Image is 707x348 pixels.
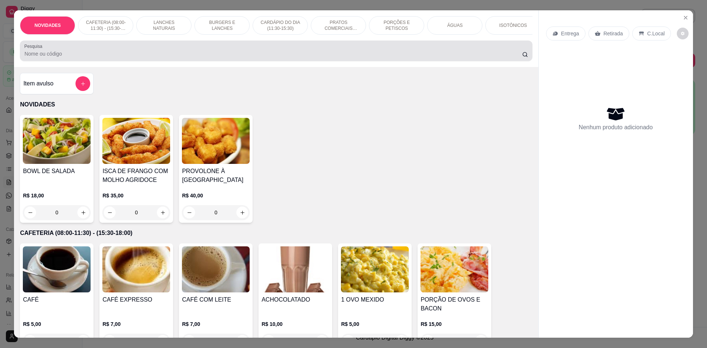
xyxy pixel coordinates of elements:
img: product-image [23,246,91,292]
button: decrease-product-quantity [104,207,116,218]
p: BURGERS E LANCHES [201,20,243,31]
p: NOVIDADES [35,22,61,28]
p: Nenhum produto adicionado [579,123,653,132]
img: product-image [102,246,170,292]
img: product-image [182,118,250,164]
label: Pesquisa [24,43,45,49]
h4: CAFÉ [23,295,91,304]
button: decrease-product-quantity [104,335,116,347]
h4: ACHOCOLATADO [261,295,329,304]
p: R$ 40,00 [182,192,250,199]
h4: CAFÉ EXPRESSO [102,295,170,304]
button: increase-product-quantity [157,335,169,347]
button: decrease-product-quantity [263,335,275,347]
p: CAFETERIA (08:00-11:30) - (15:30-18:00) [20,229,532,238]
p: CAFETERIA (08:00-11:30) - (15:30-18:00) [84,20,127,31]
p: PRATOS COMERCIAIS (11:30-15:30) [317,20,360,31]
button: increase-product-quantity [77,207,89,218]
p: PORÇÕES E PETISCOS [375,20,418,31]
h4: CAFÉ COM LEITE [182,295,250,304]
button: increase-product-quantity [475,335,487,347]
button: add-separate-item [75,76,90,91]
h4: 1 OVO MEXIDO [341,295,409,304]
button: increase-product-quantity [77,335,89,347]
p: R$ 15,00 [421,320,488,328]
h4: BOWL DE SALADA [23,167,91,176]
button: Close [680,12,692,24]
button: increase-product-quantity [395,335,407,347]
button: decrease-product-quantity [24,207,36,218]
h4: Item avulso [23,79,53,88]
button: decrease-product-quantity [342,335,354,347]
p: R$ 7,00 [182,320,250,328]
img: product-image [23,118,91,164]
button: decrease-product-quantity [183,207,195,218]
img: product-image [102,118,170,164]
p: R$ 5,00 [23,320,91,328]
img: product-image [341,246,409,292]
img: product-image [421,246,488,292]
h4: ISCA DE FRANGO COM MOLHO AGRIDOCE [102,167,170,184]
h4: PORÇÃO DE OVOS E BACON [421,295,488,313]
button: increase-product-quantity [236,335,248,347]
p: R$ 10,00 [261,320,329,328]
button: decrease-product-quantity [677,28,689,39]
img: product-image [261,246,329,292]
button: increase-product-quantity [316,335,328,347]
button: decrease-product-quantity [24,335,36,347]
button: increase-product-quantity [157,207,169,218]
p: ISOTÔNICOS [499,22,527,28]
p: ÁGUAS [447,22,462,28]
p: LANCHES NATURAIS [143,20,185,31]
p: R$ 5,00 [341,320,409,328]
input: Pesquisa [24,50,522,57]
button: increase-product-quantity [236,207,248,218]
p: R$ 18,00 [23,192,91,199]
p: R$ 35,00 [102,192,170,199]
img: product-image [182,246,250,292]
p: Retirada [604,30,623,37]
button: decrease-product-quantity [422,335,434,347]
p: R$ 7,00 [102,320,170,328]
h4: PROVOLONE À [GEOGRAPHIC_DATA] [182,167,250,184]
button: decrease-product-quantity [183,335,195,347]
p: Entrega [561,30,579,37]
p: NOVIDADES [20,100,532,109]
p: CARDÁPIO DO DIA (11:30-15:30) [259,20,302,31]
p: C.Local [647,30,665,37]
